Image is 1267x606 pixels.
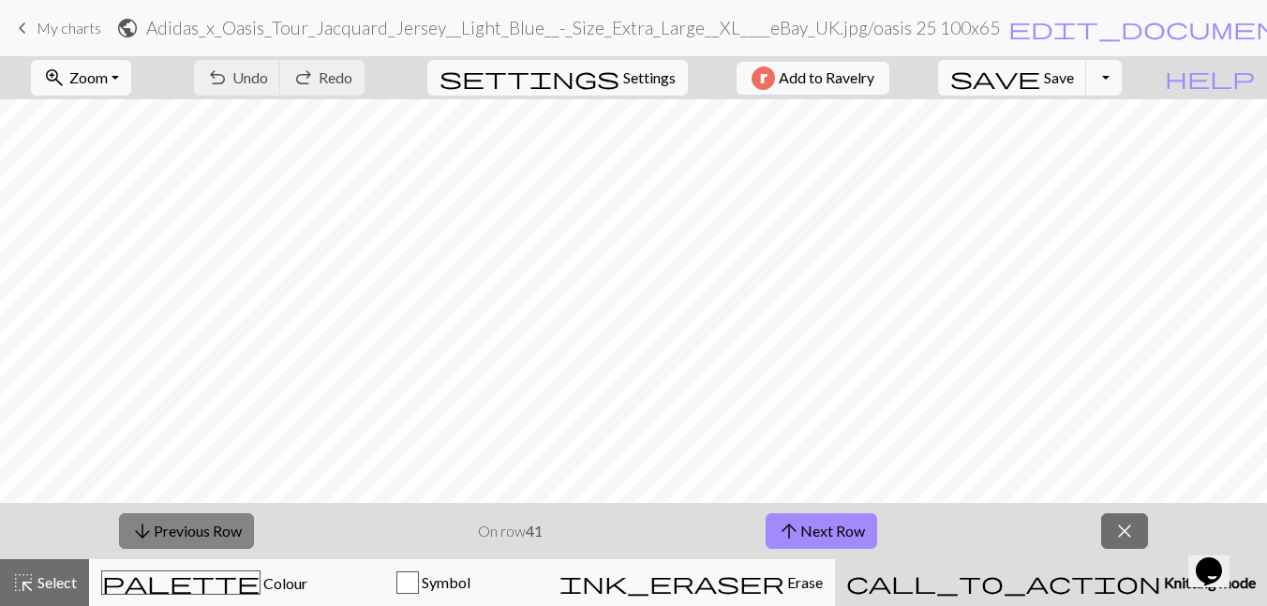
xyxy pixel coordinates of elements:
[440,65,619,91] span: settings
[478,520,543,542] p: On row
[119,513,254,549] button: Previous Row
[131,518,154,544] span: arrow_downward
[766,513,877,549] button: Next Row
[146,17,1000,38] h2: Adidas_x_Oasis_Tour_Jacquard_Jersey__Light_Blue__-_Size_Extra_Large__XL____eBay_UK.jpg / oasis 25...
[938,60,1087,96] button: Save
[1113,518,1136,544] span: close
[102,569,260,596] span: palette
[1188,531,1248,587] iframe: chat widget
[89,559,320,606] button: Colour
[779,67,874,90] span: Add to Ravelry
[69,68,108,86] span: Zoom
[116,15,139,41] span: public
[526,522,543,539] strong: 41
[1161,573,1256,591] span: Knitting mode
[950,65,1040,91] span: save
[846,569,1161,596] span: call_to_action
[547,559,835,606] button: Erase
[784,573,823,591] span: Erase
[31,60,131,96] button: Zoom
[11,12,101,44] a: My charts
[37,19,101,37] span: My charts
[419,573,470,591] span: Symbol
[12,569,35,596] span: highlight_alt
[559,569,784,596] span: ink_eraser
[1165,65,1255,91] span: help
[1044,68,1074,86] span: Save
[43,65,66,91] span: zoom_in
[752,67,775,90] img: Ravelry
[11,15,34,41] span: keyboard_arrow_left
[623,67,676,89] span: Settings
[261,574,307,592] span: Colour
[835,559,1267,606] button: Knitting mode
[737,62,889,95] button: Add to Ravelry
[35,573,77,591] span: Select
[320,559,547,606] button: Symbol
[778,518,800,544] span: arrow_upward
[427,60,688,96] button: SettingsSettings
[440,67,619,89] i: Settings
